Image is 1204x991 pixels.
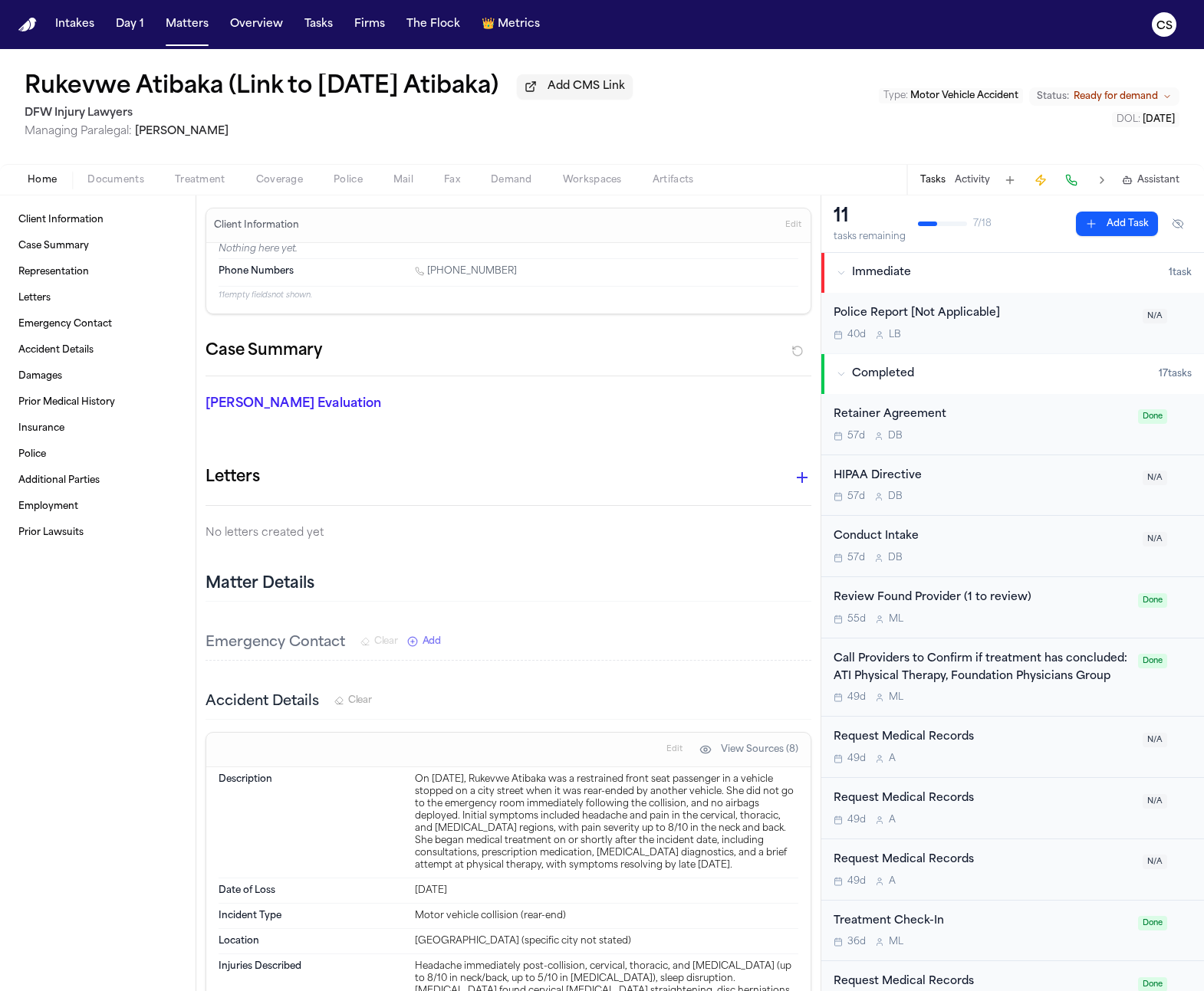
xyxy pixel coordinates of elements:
[821,516,1204,577] div: Open task: Conduct Intake
[206,339,322,363] h2: Case Summary
[12,338,183,363] a: Accident Details
[18,18,37,32] a: Home
[821,717,1204,778] div: Open task: Request Medical Records
[18,474,100,487] span: Additional Parties
[498,17,540,32] span: Metrics
[821,354,1204,394] button: Completed17tasks
[12,208,183,232] a: Client Information
[1143,532,1167,546] span: N/A
[18,370,62,382] span: Damages
[834,729,1133,747] div: Request Medical Records
[18,318,112,330] span: Emergency Contact
[219,884,406,897] dt: Date of Loss
[135,126,229,137] span: [PERSON_NAME]
[12,442,183,467] a: Police
[18,214,104,226] span: Client Information
[834,528,1133,546] div: Conduct Intake
[888,552,903,564] span: D B
[821,293,1204,353] div: Open task: Police Report [Not Applicable]
[12,260,183,284] a: Representation
[12,312,183,336] a: Emergency Contact
[888,491,903,503] span: D B
[834,305,1133,323] div: Police Report [Not Applicable]
[219,265,294,277] span: Phone Numbers
[18,344,94,356] span: Accident Details
[224,11,289,38] button: Overview
[1122,174,1179,186] button: Assistant
[18,527,84,539] span: Prior Lawsuits
[834,651,1129,686] div: Call Providers to Confirm if treatment has concluded: ATI Physical Therapy, Foundation Physicians...
[834,468,1133,485] div: HIPAA Directive
[206,395,395,413] p: [PERSON_NAME] Evaluation
[18,500,78,513] span: Employment
[1076,212,1158,236] button: Add Task
[847,329,866,341] span: 40d
[415,935,798,947] div: [GEOGRAPHIC_DATA] (specific city not stated)
[206,573,314,595] h2: Matter Details
[12,364,183,389] a: Damages
[1159,368,1192,380] span: 17 task s
[25,126,132,137] span: Managing Paralegal:
[49,11,100,38] button: Intakes
[852,366,914,382] span: Completed
[821,253,1204,293] button: Immediate1task
[973,218,992,230] span: 7 / 18
[175,174,225,186] span: Treatment
[517,74,633,99] button: Add CMS Link
[1138,916,1167,930] span: Done
[219,935,406,947] dt: Location
[1061,169,1082,191] button: Make a Call
[400,11,466,38] a: The Flock
[25,74,498,101] button: Edit matter name
[18,240,89,252] span: Case Summary
[415,265,517,277] a: Call 1 (469) 264-2504
[1143,309,1167,323] span: N/A
[662,737,687,762] button: Edit
[298,11,339,38] a: Tasks
[910,91,1018,100] span: Motor Vehicle Accident
[847,552,865,564] span: 57d
[256,174,303,186] span: Coverage
[834,790,1133,808] div: Request Medical Records
[1138,409,1167,424] span: Done
[110,11,150,38] a: Day 1
[955,174,990,186] button: Activity
[206,691,319,713] h3: Accident Details
[834,231,906,243] div: tasks remaining
[12,234,183,258] a: Case Summary
[348,11,391,38] button: Firms
[889,814,896,826] span: A
[1156,21,1173,31] text: CS
[12,494,183,519] a: Employment
[18,292,51,304] span: Letters
[847,753,866,765] span: 49d
[1138,654,1167,668] span: Done
[653,174,694,186] span: Artifacts
[1138,593,1167,608] span: Done
[834,973,1129,991] div: Request Medical Records
[25,104,633,123] h2: DFW Injury Lawyers
[1137,174,1179,186] span: Assistant
[847,430,865,442] span: 57d
[206,524,811,543] p: No letters created yet
[211,219,302,231] h3: Client Information
[883,91,908,100] span: Type :
[847,691,866,704] span: 49d
[821,778,1204,839] div: Open task: Request Medical Records
[12,520,183,545] a: Prior Lawsuits
[491,174,532,186] span: Demand
[847,814,866,826] span: 49d
[407,635,441,648] button: Add New
[821,394,1204,455] div: Open task: Retainer Agreement
[482,17,495,32] span: crown
[374,635,398,648] span: Clear
[12,390,183,415] a: Prior Medical History
[666,744,683,755] span: Edit
[888,430,903,442] span: D B
[348,694,372,707] span: Clear
[847,875,866,888] span: 49d
[28,174,57,186] span: Home
[1143,794,1167,809] span: N/A
[834,406,1129,424] div: Retainer Agreement
[415,884,798,897] div: [DATE]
